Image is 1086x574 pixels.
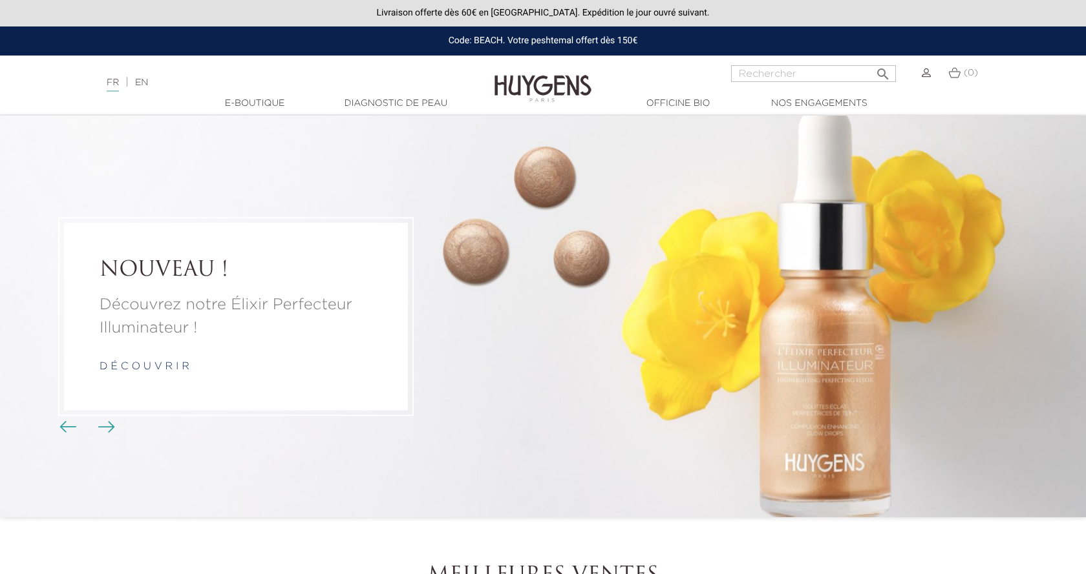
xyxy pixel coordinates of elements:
img: Huygens [495,54,591,104]
input: Rechercher [731,65,896,82]
div: Boutons du carrousel [65,418,107,437]
span: (0) [964,68,978,77]
i:  [875,63,891,78]
button:  [871,61,895,79]
div: | [100,75,443,90]
a: EN [135,78,148,87]
a: d é c o u v r i r [100,362,189,372]
a: E-Boutique [190,97,319,110]
a: Diagnostic de peau [331,97,460,110]
a: Découvrez notre Élixir Perfecteur Illuminateur ! [100,293,372,340]
a: Nos engagements [754,97,884,110]
a: Officine Bio [613,97,743,110]
a: NOUVEAU ! [100,258,372,283]
a: FR [107,78,119,92]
